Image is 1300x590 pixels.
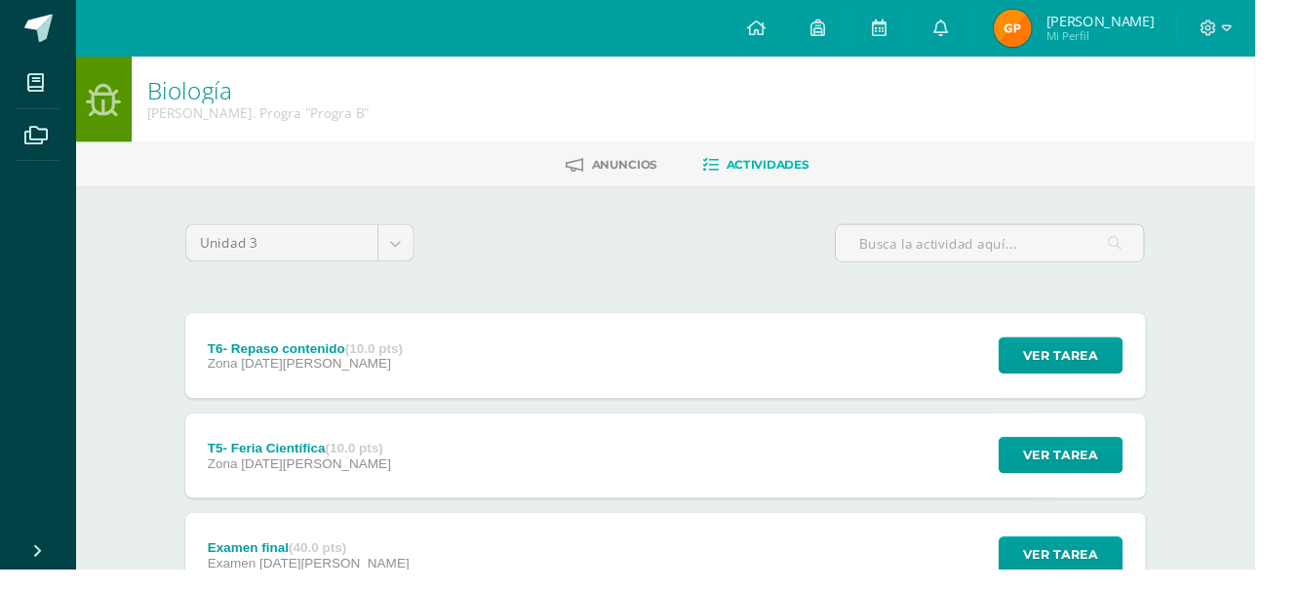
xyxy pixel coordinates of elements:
[587,155,682,186] a: Anuncios
[358,353,417,369] strong: (10.0 pts)
[215,456,405,472] div: T5- Feria Científica
[337,456,397,472] strong: (10.0 pts)
[193,233,428,270] a: Unidad 3
[1035,349,1163,387] button: Ver tarea
[1060,350,1138,386] span: Ver tarea
[208,233,376,270] span: Unidad 3
[250,369,405,384] span: [DATE][PERSON_NAME]
[1060,453,1138,490] span: Ver tarea
[1083,12,1196,31] span: [PERSON_NAME]
[1035,452,1163,491] button: Ver tarea
[215,353,417,369] div: T6- Repaso contenido
[729,155,839,186] a: Actividades
[152,77,240,110] a: Biología
[866,233,1185,271] input: Busca la actividad aquí...
[613,163,682,177] span: Anuncios
[1083,29,1196,46] span: Mi Perfil
[753,163,839,177] span: Actividades
[1030,10,1069,49] img: 18f78e33ba36927068e7765bfc414182.png
[152,107,383,126] div: Quinto Bach. Progra 'Progra B'
[215,369,246,384] span: Zona
[215,472,246,488] span: Zona
[299,560,359,575] strong: (40.0 pts)
[152,80,383,107] h1: Biología
[215,560,423,575] div: Examen final
[250,472,405,488] span: [DATE][PERSON_NAME]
